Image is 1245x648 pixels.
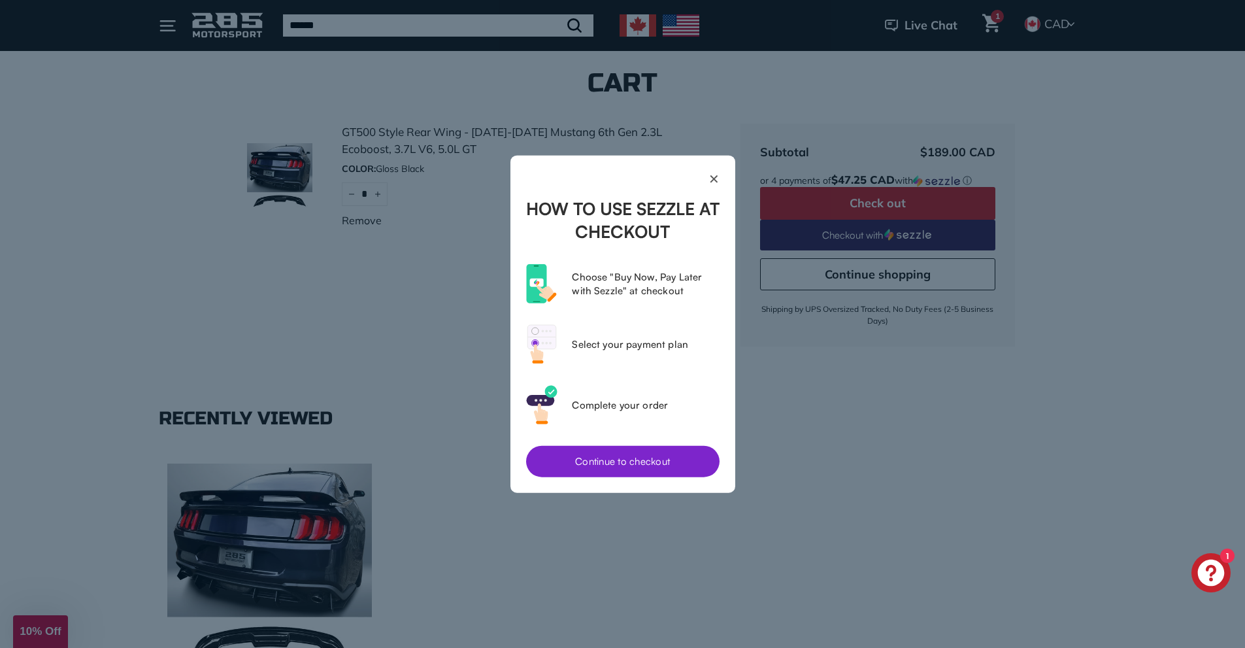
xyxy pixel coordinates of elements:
p: Complete your order [572,398,719,412]
p: Choose "Buy Now, Pay Later with Sezzle" at checkout [572,270,719,298]
button: Continue to checkout [526,446,720,477]
inbox-online-store-chat: Shopify online store chat [1187,553,1235,596]
h2: How to use Sezzle at checkout [526,197,720,243]
p: Select your payment plan [572,337,719,351]
button: Close Sezzle modal [526,171,720,186]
